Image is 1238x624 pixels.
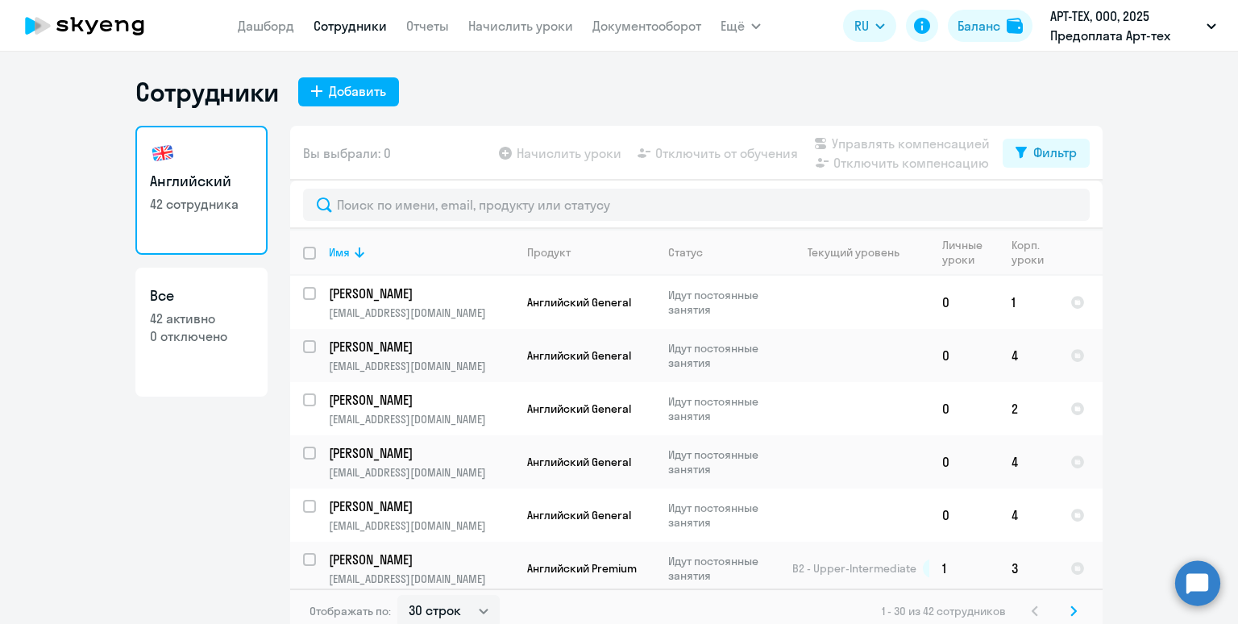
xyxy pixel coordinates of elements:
span: Вы выбрали: 0 [303,144,391,163]
span: Английский General [527,295,631,310]
div: Продукт [527,245,654,260]
div: Корп. уроки [1012,238,1057,267]
td: 4 [999,435,1057,489]
a: Документооборот [592,18,701,34]
a: [PERSON_NAME] [329,338,513,356]
span: RU [854,16,869,35]
div: Статус [668,245,703,260]
div: Статус [668,245,779,260]
td: 0 [929,489,999,542]
img: english [150,140,176,166]
a: Сотрудники [314,18,387,34]
button: Балансbalance [948,10,1032,42]
td: 1 [929,542,999,595]
p: [EMAIL_ADDRESS][DOMAIN_NAME] [329,306,513,320]
p: [EMAIL_ADDRESS][DOMAIN_NAME] [329,518,513,533]
h3: Все [150,285,253,306]
button: Добавить [298,77,399,106]
div: Добавить [329,81,386,101]
button: Ещё [721,10,761,42]
button: Фильтр [1003,139,1090,168]
a: Английский42 сотрудника [135,126,268,255]
span: B2 - Upper-Intermediate [792,561,916,576]
div: Имя [329,245,513,260]
p: Идут постоянные занятия [668,554,779,583]
p: 0 отключено [150,327,253,345]
td: 4 [999,489,1057,542]
p: Идут постоянные занятия [668,501,779,530]
p: [PERSON_NAME] [329,285,511,302]
button: RU [843,10,896,42]
span: Английский General [527,401,631,416]
button: АРТ-ТЕХ, ООО, 2025 Предоплата Арт-тех [1042,6,1224,45]
span: Английский General [527,348,631,363]
td: 2 [999,382,1057,435]
p: [EMAIL_ADDRESS][DOMAIN_NAME] [329,572,513,586]
div: Баланс [958,16,1000,35]
p: 42 сотрудника [150,195,253,213]
span: Отображать по: [309,604,391,618]
a: Дашборд [238,18,294,34]
td: 3 [999,542,1057,595]
td: 0 [929,382,999,435]
div: Текущий уровень [792,245,928,260]
td: 4 [999,329,1057,382]
a: Отчеты [406,18,449,34]
input: Поиск по имени, email, продукту или статусу [303,189,1090,221]
div: Текущий уровень [808,245,899,260]
p: Идут постоянные занятия [668,394,779,423]
p: АРТ-ТЕХ, ООО, 2025 Предоплата Арт-тех [1050,6,1200,45]
a: [PERSON_NAME] [329,391,513,409]
p: [EMAIL_ADDRESS][DOMAIN_NAME] [329,465,513,480]
div: Продукт [527,245,571,260]
td: 0 [929,435,999,489]
h3: Английский [150,171,253,192]
span: 1 - 30 из 42 сотрудников [882,604,1006,618]
td: 0 [929,329,999,382]
a: [PERSON_NAME] [329,285,513,302]
div: Личные уроки [942,238,987,267]
a: Все42 активно0 отключено [135,268,268,397]
a: [PERSON_NAME] [329,497,513,515]
div: Фильтр [1033,143,1077,162]
span: Английский General [527,508,631,522]
a: [PERSON_NAME] [329,551,513,568]
img: balance [1007,18,1023,34]
td: 0 [929,276,999,329]
td: 1 [999,276,1057,329]
p: [EMAIL_ADDRESS][DOMAIN_NAME] [329,412,513,426]
span: Английский Premium [527,561,637,576]
p: Идут постоянные занятия [668,288,779,317]
p: [PERSON_NAME] [329,444,511,462]
a: Начислить уроки [468,18,573,34]
p: Идут постоянные занятия [668,447,779,476]
p: [PERSON_NAME] [329,497,511,515]
p: Идут постоянные занятия [668,341,779,370]
h1: Сотрудники [135,76,279,108]
a: [PERSON_NAME] [329,444,513,462]
div: Личные уроки [942,238,998,267]
span: Ещё [721,16,745,35]
div: Корп. уроки [1012,238,1046,267]
p: [PERSON_NAME] [329,338,511,356]
p: 42 активно [150,310,253,327]
div: Имя [329,245,350,260]
p: [EMAIL_ADDRESS][DOMAIN_NAME] [329,359,513,373]
p: [PERSON_NAME] [329,551,511,568]
span: Английский General [527,455,631,469]
p: [PERSON_NAME] [329,391,511,409]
